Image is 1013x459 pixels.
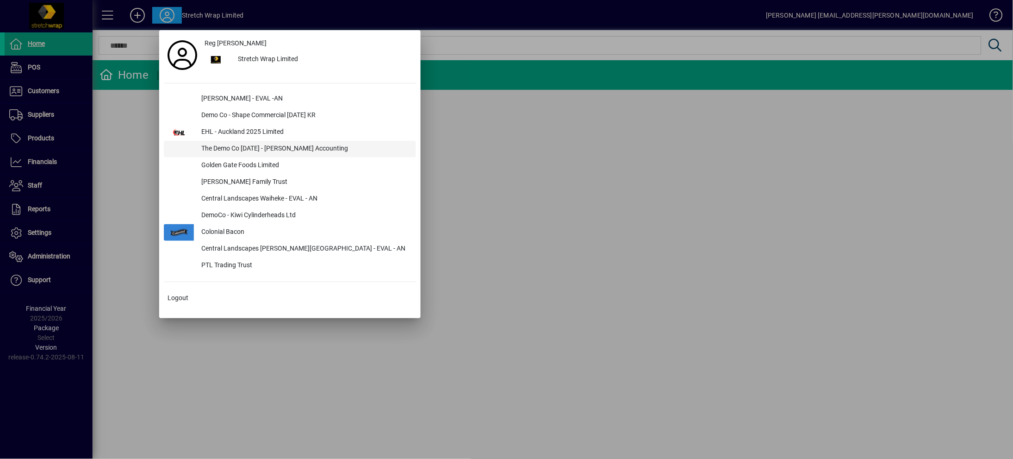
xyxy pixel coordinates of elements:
[194,124,416,141] div: EHL - Auckland 2025 Limited
[201,51,416,68] button: Stretch Wrap Limited
[164,124,416,141] button: EHL - Auckland 2025 Limited
[194,258,416,274] div: PTL Trading Trust
[194,107,416,124] div: Demo Co - Shape Commercial [DATE] KR
[194,191,416,207] div: Central Landscapes Waiheke - EVAL - AN
[164,241,416,258] button: Central Landscapes [PERSON_NAME][GEOGRAPHIC_DATA] - EVAL - AN
[194,91,416,107] div: [PERSON_NAME] - EVAL -AN
[164,141,416,157] button: The Demo Co [DATE] - [PERSON_NAME] Accounting
[164,289,416,306] button: Logout
[194,241,416,258] div: Central Landscapes [PERSON_NAME][GEOGRAPHIC_DATA] - EVAL - AN
[164,47,201,63] a: Profile
[230,51,416,68] div: Stretch Wrap Limited
[194,224,416,241] div: Colonial Bacon
[164,191,416,207] button: Central Landscapes Waiheke - EVAL - AN
[164,91,416,107] button: [PERSON_NAME] - EVAL -AN
[164,174,416,191] button: [PERSON_NAME] Family Trust
[164,207,416,224] button: DemoCo - Kiwi Cylinderheads Ltd
[194,207,416,224] div: DemoCo - Kiwi Cylinderheads Ltd
[164,157,416,174] button: Golden Gate Foods Limited
[194,174,416,191] div: [PERSON_NAME] Family Trust
[168,293,188,303] span: Logout
[205,38,267,48] span: Reg [PERSON_NAME]
[164,107,416,124] button: Demo Co - Shape Commercial [DATE] KR
[164,224,416,241] button: Colonial Bacon
[201,35,416,51] a: Reg [PERSON_NAME]
[194,141,416,157] div: The Demo Co [DATE] - [PERSON_NAME] Accounting
[194,157,416,174] div: Golden Gate Foods Limited
[164,258,416,274] button: PTL Trading Trust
